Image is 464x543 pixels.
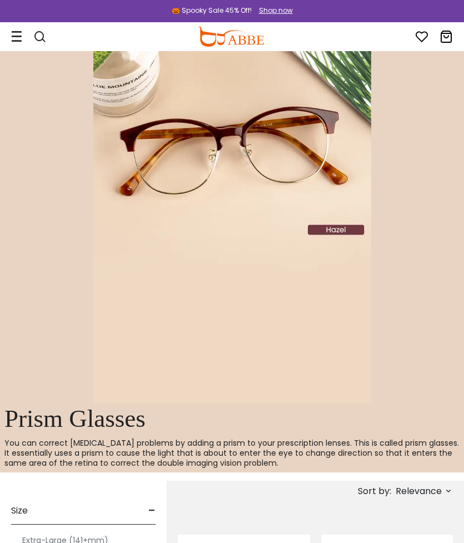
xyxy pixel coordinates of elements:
img: abbeglasses.com [198,27,263,47]
span: - [148,497,156,524]
div: 🎃 Spooky Sale 45% Off! [172,6,252,16]
a: Shop now [253,6,293,15]
p: You can correct [MEDICAL_DATA] problems by adding a prism to your prescription lenses. This is ca... [4,438,460,468]
span: Sort by: [358,485,391,497]
h1: Prism Glasses [4,403,460,434]
div: Shop now [259,6,293,16]
img: 1648191709819.jpg [93,51,371,403]
span: Relevance [396,481,442,501]
span: Size [11,497,28,524]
